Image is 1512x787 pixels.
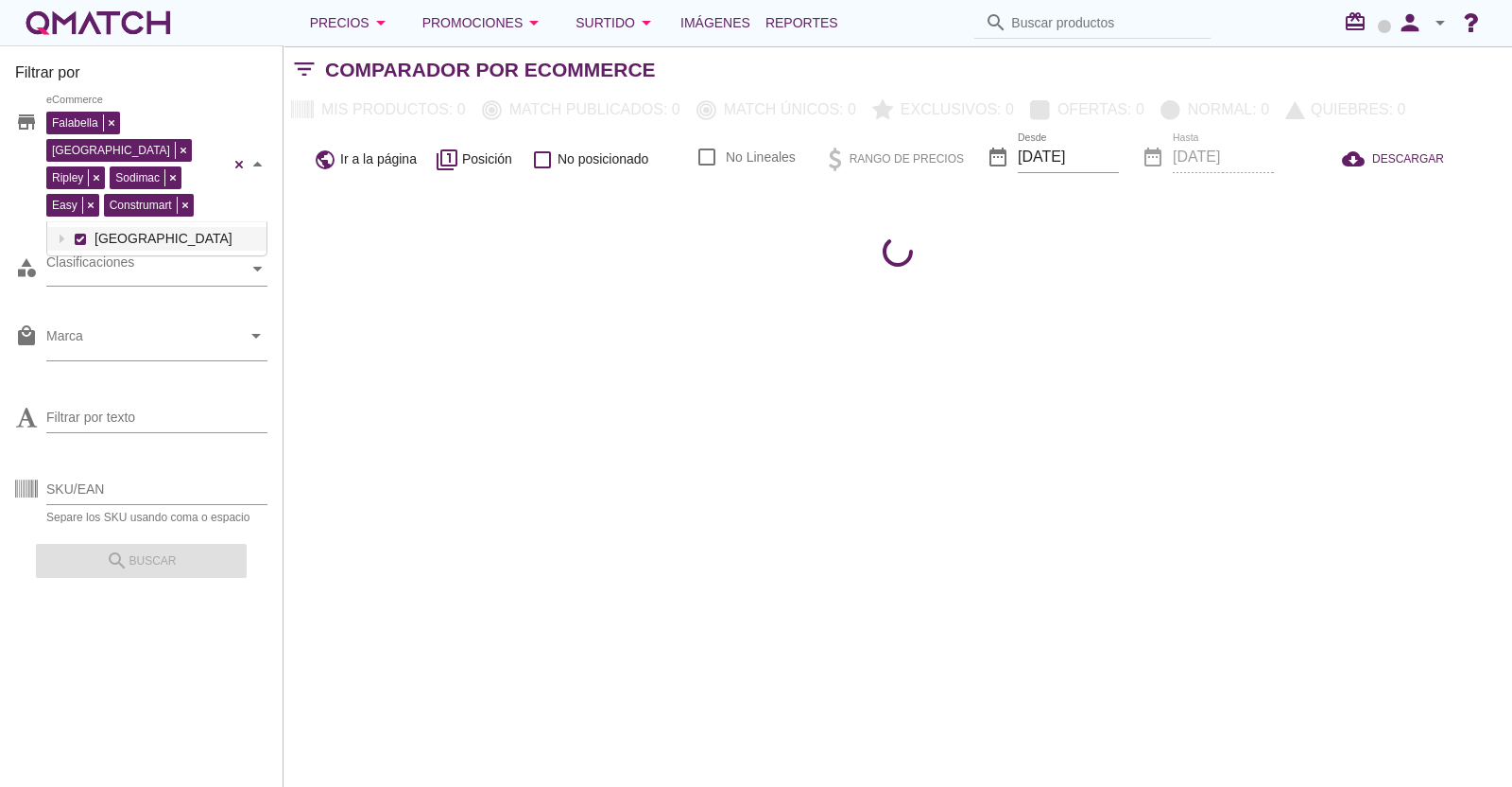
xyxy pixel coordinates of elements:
[245,324,267,347] i: arrow_drop_down
[422,11,546,34] div: Promociones
[47,114,103,131] span: Falabella
[23,4,174,42] a: white-qmatch-logo
[523,11,545,34] i: arrow_drop_down
[295,4,407,42] button: Precios
[47,142,175,159] span: [GEOGRAPHIC_DATA]
[560,4,673,42] button: Surtido
[325,55,656,85] h2: Comparador por eCommerce
[369,11,392,34] i: arrow_drop_down
[558,149,649,169] span: No posicionado
[1011,8,1200,38] input: Buscar productos
[765,11,838,34] span: Reportes
[111,169,164,186] span: Sodimac
[15,256,38,279] i: category
[985,11,1007,34] i: search
[987,146,1009,168] i: date_range
[1344,10,1374,33] i: redeem
[680,11,750,34] span: Imágenes
[576,11,658,34] div: Surtido
[436,149,458,171] i: filter_1
[531,149,554,171] i: check_box_outline_blank
[46,512,267,523] div: Separe los SKU usando coma o espacio
[635,11,658,34] i: arrow_drop_down
[310,11,392,34] div: Precios
[283,69,325,70] i: filter_list
[462,149,512,169] span: Posición
[15,61,267,92] h3: Filtrar por
[1342,148,1372,170] i: cloud_download
[340,149,417,169] span: Ir a la página
[726,148,796,166] label: No Lineales
[1018,142,1119,172] input: Desde
[15,324,38,347] i: local_mall
[90,227,262,251] label: [GEOGRAPHIC_DATA]
[314,149,336,171] i: public
[758,4,846,42] a: Reportes
[47,169,88,186] span: Ripley
[105,197,177,214] span: Construmart
[1391,9,1429,36] i: person
[1327,142,1459,176] button: DESCARGAR
[15,111,38,133] i: store
[47,197,82,214] span: Easy
[1372,150,1444,167] span: DESCARGAR
[230,107,249,221] div: Clear all
[673,4,758,42] a: Imágenes
[1429,11,1452,34] i: arrow_drop_down
[407,4,561,42] button: Promociones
